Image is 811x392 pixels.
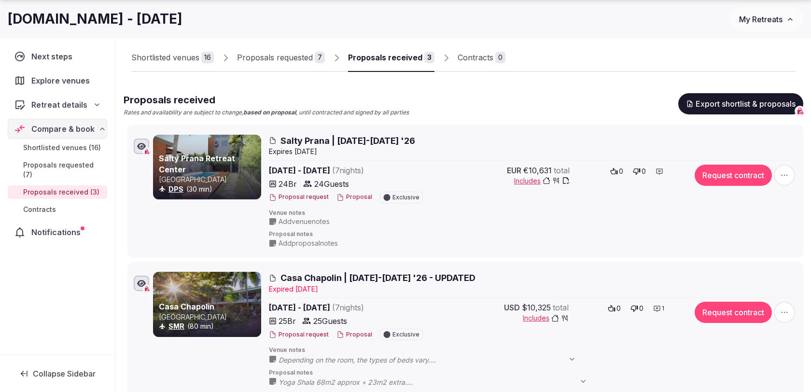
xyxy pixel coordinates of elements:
a: Shortlisted venues16 [131,44,214,72]
button: Proposal request [269,331,329,339]
span: Add proposal notes [279,238,338,248]
a: Proposals requested (7) [8,158,107,182]
button: 0 [628,302,646,315]
div: 7 [315,52,325,63]
span: Retreat details [31,99,87,111]
button: Request contract [695,165,772,186]
span: 25 Guests [313,315,347,327]
button: Request contract [695,302,772,323]
span: Contracts [23,205,56,214]
button: Export shortlist & proposals [678,93,803,114]
div: Proposals received [348,52,422,63]
a: Casa Chapolin [159,302,214,311]
button: 0 [607,165,626,178]
div: (30 min) [159,184,259,194]
span: Proposals received (3) [23,187,99,197]
p: [GEOGRAPHIC_DATA] [159,175,259,184]
span: [DATE] - [DATE] [269,165,439,176]
a: DPS [168,185,183,193]
p: [GEOGRAPHIC_DATA] [159,312,259,322]
span: EUR [507,165,521,176]
div: Proposals requested [237,52,313,63]
a: Proposals requested7 [237,44,325,72]
span: [DATE] - [DATE] [269,302,439,313]
span: Notifications [31,226,84,238]
a: SMR [168,322,184,330]
a: Salty Prana Retreat Center [159,154,235,174]
span: 0 [642,167,646,176]
span: Next steps [31,51,76,62]
a: Shortlisted venues (16) [8,141,107,154]
a: Contracts0 [458,44,505,72]
button: Proposal request [269,193,329,201]
button: Proposal [336,193,372,201]
div: Expire d [DATE] [269,284,797,294]
div: Shortlisted venues [131,52,199,63]
button: Proposal [336,331,372,339]
span: Salty Prana | [DATE]-[DATE] '26 [280,135,415,147]
button: My Retreats [730,7,803,31]
span: 24 Guests [314,178,349,190]
span: Yoga Shala 68m2 approx + 23m2 extra. Activities (prices from 2025, may vary) Private Surf Class –... [279,378,597,387]
div: (80 min) [159,322,259,331]
h1: [DOMAIN_NAME] - [DATE] [8,10,182,28]
button: SMR [168,322,184,331]
span: ( 7 night s ) [332,166,364,175]
span: $10,325 [522,302,551,313]
span: Casa Chapolin | [DATE]-[DATE] '26 - UPDATED [280,272,475,284]
span: 1 [662,305,664,313]
span: Collapse Sidebar [33,369,96,378]
span: Compare & book [31,123,95,135]
button: Includes [523,313,569,323]
a: Next steps [8,46,107,67]
span: Exclusive [392,195,419,200]
span: total [554,165,570,176]
span: 25 Br [279,315,296,327]
a: Contracts [8,203,107,216]
span: 0 [639,304,643,313]
div: 0 [495,52,505,63]
span: Venue notes [269,209,797,217]
span: Exclusive [392,332,419,337]
button: DPS [168,184,183,194]
strong: based on proposal [243,109,296,116]
a: Proposals received (3) [8,185,107,199]
span: Add venue notes [279,217,330,226]
div: 16 [201,52,214,63]
div: Contracts [458,52,493,63]
div: Expire s [DATE] [269,147,797,156]
span: 24 Br [279,178,297,190]
a: Explore venues [8,70,107,91]
a: Notifications [8,222,107,242]
span: Shortlisted venues (16) [23,143,101,153]
span: Explore venues [31,75,94,86]
button: 0 [605,302,624,315]
h2: Proposals received [124,93,409,107]
div: 3 [424,52,434,63]
span: total [553,302,569,313]
span: Proposal notes [269,230,797,238]
p: Rates and availability are subject to change, , until contracted and signed by all parties [124,109,409,117]
span: Proposal notes [269,369,797,377]
button: 0 [630,165,649,178]
span: Proposals requested (7) [23,160,103,180]
span: €10,631 [523,165,552,176]
span: My Retreats [739,14,783,24]
span: 0 [616,304,621,313]
button: Includes [514,176,570,186]
span: ( 7 night s ) [332,303,364,312]
span: Venue notes [269,346,797,354]
span: 0 [619,167,623,176]
button: Collapse Sidebar [8,363,107,384]
span: Depending on the room, the types of beds vary. Check-in, check-out, and breakfast take place at [... [279,355,586,365]
span: USD [504,302,520,313]
a: Proposals received3 [348,44,434,72]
